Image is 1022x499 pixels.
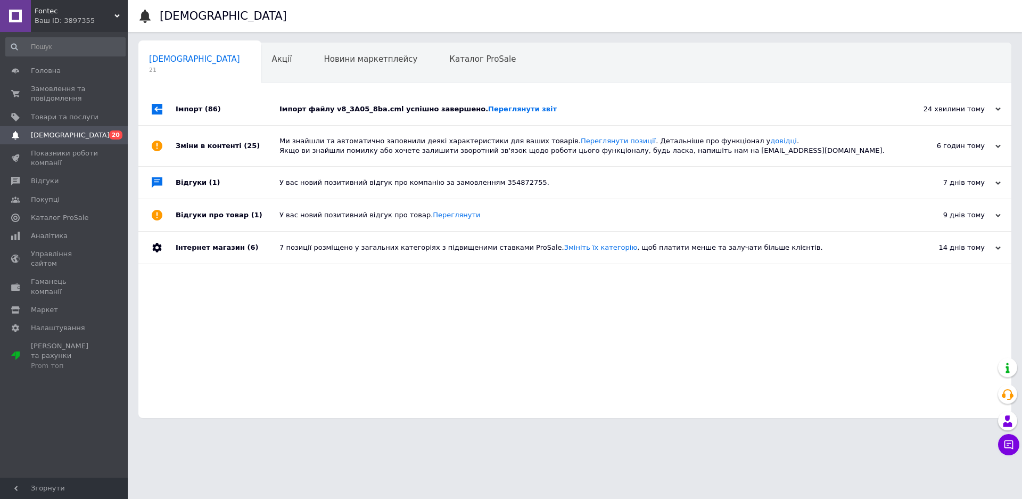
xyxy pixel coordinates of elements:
span: Маркет [31,305,58,315]
span: [PERSON_NAME] та рахунки [31,341,98,371]
a: Переглянути позиції [581,137,656,145]
span: Акції [272,54,292,64]
span: Налаштування [31,323,85,333]
div: Зміни в контенті [176,126,279,166]
span: Аналітика [31,231,68,241]
span: Fontec [35,6,114,16]
div: 7 днів тому [894,178,1001,187]
span: Показники роботи компанії [31,149,98,168]
div: Ми знайшли та автоматично заповнили деякі характеристики для ваших товарів. . Детальніше про функ... [279,136,894,156]
span: Товари та послуги [31,112,98,122]
span: Головна [31,66,61,76]
a: Переглянути [433,211,480,219]
div: У вас новий позитивний відгук про товар. [279,210,894,220]
span: Управління сайтом [31,249,98,268]
span: Замовлення та повідомлення [31,84,98,103]
div: 7 позиції розміщено у загальних категоріях з підвищеними ставками ProSale. , щоб платити менше та... [279,243,894,252]
div: Ваш ID: 3897355 [35,16,128,26]
span: (1) [209,178,220,186]
span: Відгуки [31,176,59,186]
span: Каталог ProSale [31,213,88,223]
span: (1) [251,211,262,219]
span: (25) [244,142,260,150]
div: 6 годин тому [894,141,1001,151]
input: Пошук [5,37,126,56]
span: 21 [149,66,240,74]
div: Відгуки [176,167,279,199]
div: 9 днів тому [894,210,1001,220]
a: довідці [770,137,797,145]
span: [DEMOGRAPHIC_DATA] [31,130,110,140]
h1: [DEMOGRAPHIC_DATA] [160,10,287,22]
span: (86) [205,105,221,113]
div: Інтернет магазин [176,232,279,264]
span: (6) [247,243,258,251]
a: Переглянути звіт [488,105,557,113]
div: 24 хвилини тому [894,104,1001,114]
div: Імпорт [176,93,279,125]
span: Каталог ProSale [449,54,516,64]
div: Імпорт файлу v8_3A05_8ba.cml успішно завершено. [279,104,894,114]
span: Новини маркетплейсу [324,54,417,64]
a: Змініть їх категорію [564,243,638,251]
div: У вас новий позитивний відгук про компанію за замовленням 354872755. [279,178,894,187]
div: 14 днів тому [894,243,1001,252]
div: Відгуки про товар [176,199,279,231]
span: 20 [109,130,122,140]
span: Гаманець компанії [31,277,98,296]
button: Чат з покупцем [998,434,1019,455]
span: [DEMOGRAPHIC_DATA] [149,54,240,64]
span: Покупці [31,195,60,204]
div: Prom топ [31,361,98,371]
